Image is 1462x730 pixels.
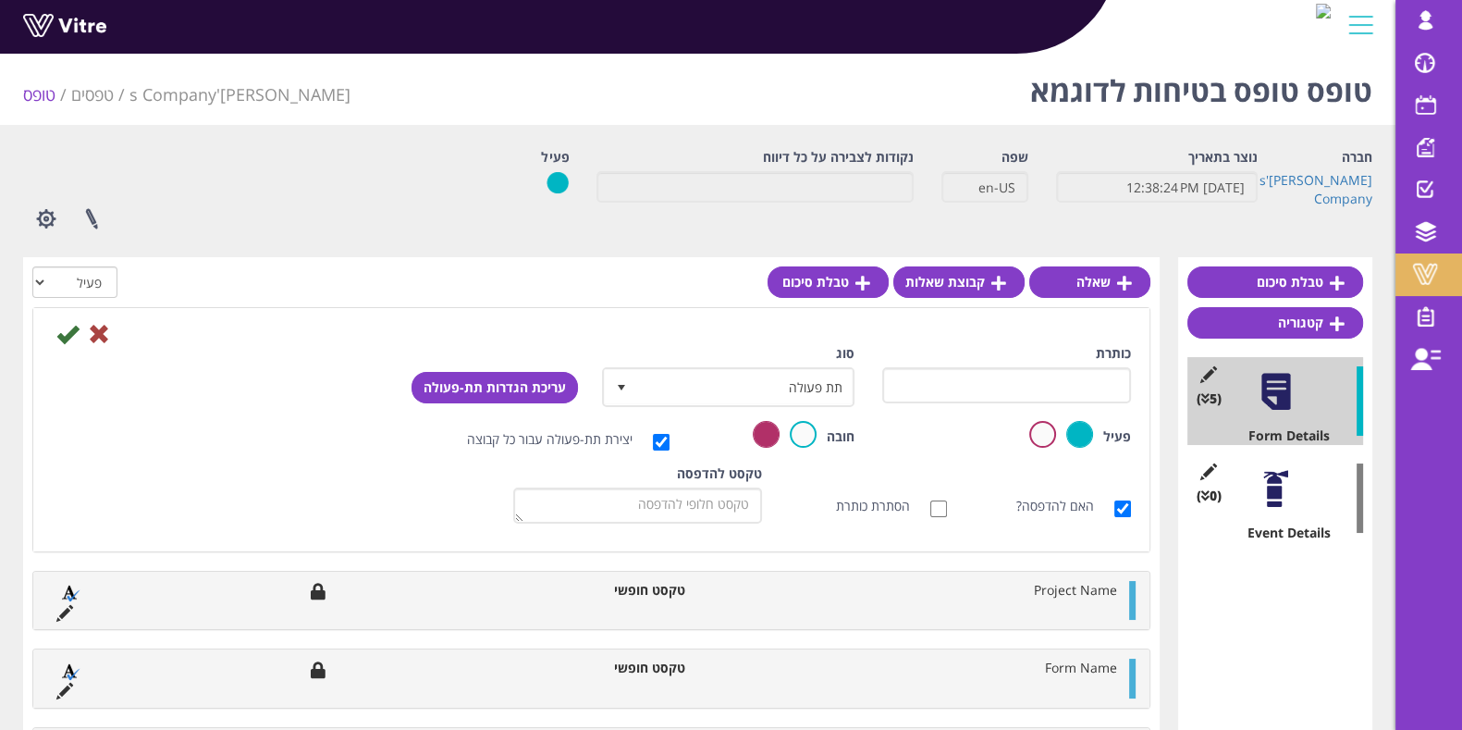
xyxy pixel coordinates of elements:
a: [PERSON_NAME]'s Company [1259,171,1372,207]
span: תת פעולה [637,370,853,403]
a: טבלת סיכום [768,266,889,298]
span: select [605,370,638,403]
label: נקודות לצבירה על כל דיווח [763,148,914,167]
a: קבוצת שאלות [893,266,1025,298]
li: טקסט חופשי [533,581,694,600]
label: פעיל [541,148,569,167]
input: הסתרת כותרת [930,501,947,517]
label: יצירת תת-פעולה עבור כל קבוצה [467,430,651,449]
a: [PERSON_NAME]'s Company [129,83,350,105]
div: Form Details [1201,427,1363,445]
label: טקסט להדפסה [677,464,762,483]
span: (0 ) [1197,487,1222,505]
span: Project Name [1034,581,1117,599]
img: yes [547,171,569,194]
input: האם להדפסה? [1114,501,1131,517]
label: חברה [1342,148,1372,167]
label: הסתרת כותרת [836,497,928,515]
span: Form Name [1045,659,1117,676]
a: עריכת הגדרות תת-פעולה [412,372,578,403]
a: טפסים [71,83,114,105]
label: פעיל [1103,427,1131,446]
h1: טופס טופס בטיחות לדוגמא [1030,46,1372,125]
img: Logo-Web.png [1316,4,1331,19]
label: כותרת [1096,344,1131,363]
a: שאלה [1029,266,1150,298]
label: נוצר בתאריך [1188,148,1258,167]
a: קטגוריה [1187,307,1363,339]
div: Event Details [1201,524,1363,542]
label: שפה [1001,148,1028,167]
li: טקסט חופשי [533,659,694,677]
li: טופס [23,83,71,107]
span: (5 ) [1197,390,1222,408]
label: חובה [827,427,854,446]
a: טבלת סיכום [1187,266,1363,298]
input: יצירת תת-פעולה עבור כל קבוצה [653,434,670,451]
label: סוג [836,344,854,363]
label: האם להדפסה? [1016,497,1112,515]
